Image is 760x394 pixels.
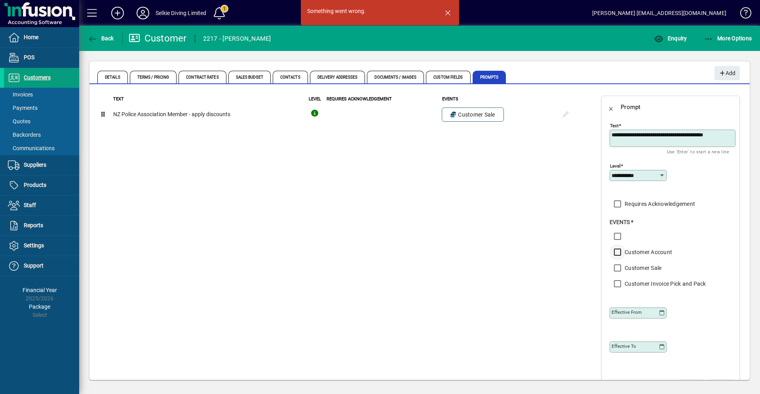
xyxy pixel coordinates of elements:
[8,118,30,124] span: Quotes
[4,28,79,47] a: Home
[442,96,556,103] th: Events
[623,264,661,272] label: Customer Sale
[426,71,470,83] span: Custom Fields
[610,123,619,128] mat-label: Text
[704,35,752,41] span: More Options
[4,196,79,215] a: Staff
[24,162,46,168] span: Suppliers
[8,105,38,111] span: Payments
[24,54,34,60] span: POS
[24,34,38,40] span: Home
[156,7,207,19] div: Selkie Diving Limited
[130,71,177,83] span: Terms / Pricing
[473,71,506,83] span: Prompts
[4,175,79,195] a: Products
[113,103,303,126] td: NZ Police Association Member - apply discounts
[8,132,41,138] span: Backorders
[23,287,57,293] span: Financial Year
[667,147,729,156] mat-hint: Use 'Enter' to start a new line
[623,200,695,208] label: Requires Acknowledgement
[303,96,326,103] th: Level
[679,379,704,394] button: Cancel
[105,6,130,20] button: Add
[4,256,79,276] a: Support
[8,145,55,151] span: Communications
[718,67,735,80] span: Add
[24,222,43,228] span: Reports
[79,31,123,45] app-page-header-button: Back
[4,115,79,128] a: Quotes
[310,71,365,83] span: Delivery Addresses
[113,96,303,103] th: Text
[326,96,442,103] th: Requires Acknowledgement
[4,101,79,115] a: Payments
[4,128,79,141] a: Backorders
[592,7,726,19] div: [PERSON_NAME] [EMAIL_ADDRESS][DOMAIN_NAME]
[652,31,689,45] button: Enquiry
[273,71,308,83] span: Contacts
[24,262,44,269] span: Support
[24,242,44,249] span: Settings
[623,280,706,288] label: Customer Invoice Pick and Pack
[602,98,621,117] button: Back
[4,48,79,68] a: POS
[621,101,641,113] div: Prompt
[654,35,687,41] span: Enquiry
[97,71,128,83] span: Details
[8,91,33,98] span: Invoices
[179,71,226,83] span: Contract Rates
[714,66,740,80] button: Add
[129,32,187,45] div: Customer
[85,31,116,45] button: Back
[87,35,114,41] span: Back
[203,32,271,45] div: 2217 - [PERSON_NAME]
[24,202,36,208] span: Staff
[367,71,424,83] span: Documents / Images
[612,343,636,349] mat-label: Effective To
[24,182,46,188] span: Products
[228,71,271,83] span: Sales Budget
[610,219,633,225] span: Events *
[612,309,642,315] mat-label: Effective From
[610,163,621,169] mat-label: Level
[4,236,79,256] a: Settings
[450,111,495,119] span: Customer Sale
[623,248,672,256] label: Customer Account
[24,74,51,81] span: Customers
[4,141,79,155] a: Communications
[734,2,750,27] a: Knowledge Base
[4,155,79,175] a: Suppliers
[4,216,79,236] a: Reports
[702,31,754,45] button: More Options
[29,304,50,310] span: Package
[130,6,156,20] button: Profile
[708,379,733,394] button: Save
[4,88,79,101] a: Invoices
